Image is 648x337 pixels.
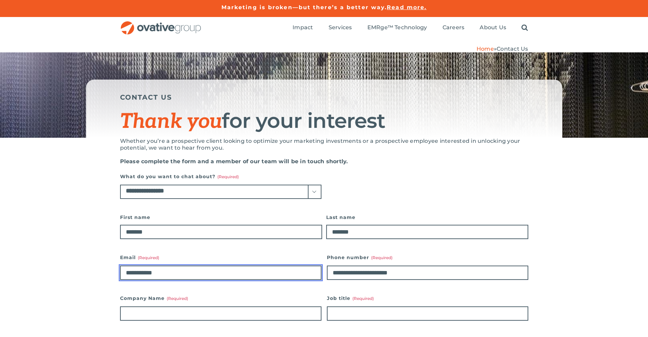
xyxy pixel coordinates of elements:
[367,24,427,31] span: EMRge™ Technology
[120,172,321,181] label: What do you want to chat about?
[120,93,528,101] h5: CONTACT US
[497,46,528,52] span: Contact Us
[293,24,313,32] a: Impact
[329,24,352,31] span: Services
[387,4,427,11] a: Read more.
[120,109,222,134] span: Thank you
[327,293,528,303] label: Job title
[217,174,239,179] span: (Required)
[120,158,348,165] strong: Please complete the form and a member of our team will be in touch shortly.
[327,253,528,262] label: Phone number
[120,110,528,133] h1: for your interest
[167,296,188,301] span: (Required)
[120,138,528,151] p: Whether you’re a prospective client looking to optimize your marketing investments or a prospecti...
[221,4,387,11] a: Marketing is broken—but there’s a better way.
[477,46,494,52] a: Home
[293,17,528,39] nav: Menu
[443,24,465,31] span: Careers
[367,24,427,32] a: EMRge™ Technology
[352,296,374,301] span: (Required)
[371,255,393,260] span: (Required)
[329,24,352,32] a: Services
[480,24,506,31] span: About Us
[521,24,528,32] a: Search
[120,293,321,303] label: Company Name
[120,20,202,27] a: OG_Full_horizontal_RGB
[326,213,528,222] label: Last name
[138,255,159,260] span: (Required)
[477,46,528,52] span: »
[480,24,506,32] a: About Us
[443,24,465,32] a: Careers
[120,213,322,222] label: First name
[120,253,321,262] label: Email
[293,24,313,31] span: Impact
